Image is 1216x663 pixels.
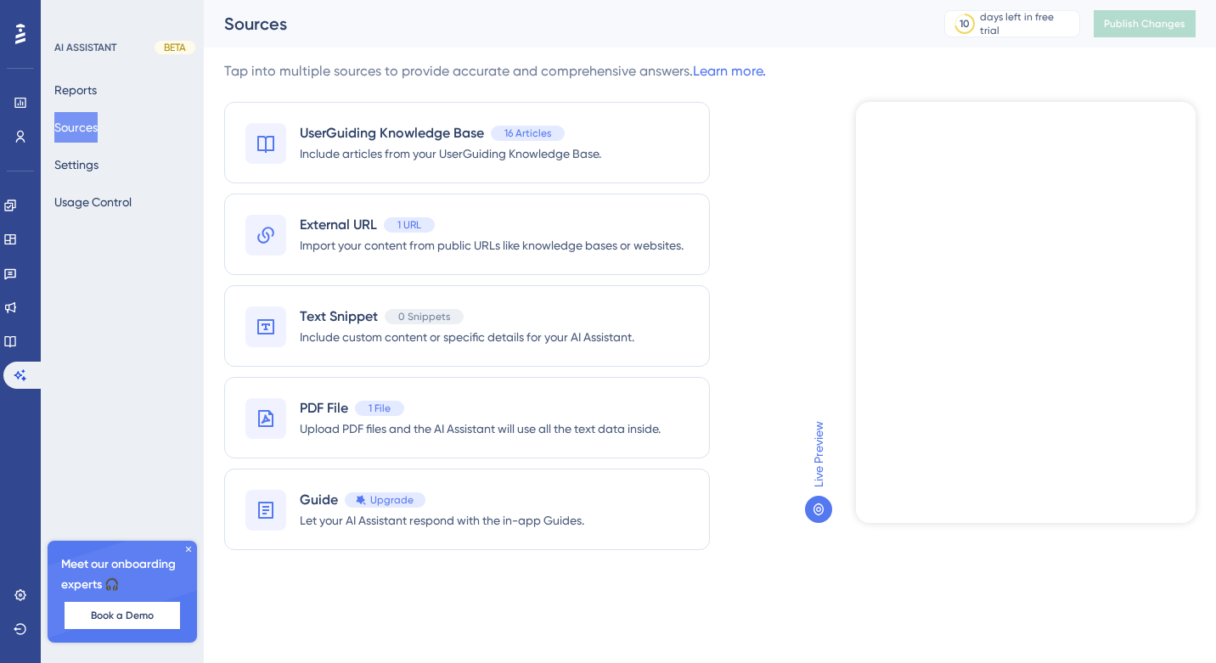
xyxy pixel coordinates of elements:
[54,75,97,105] button: Reports
[1104,17,1185,31] span: Publish Changes
[224,61,766,81] div: Tap into multiple sources to provide accurate and comprehensive answers.
[370,493,414,507] span: Upgrade
[856,102,1196,523] iframe: UserGuiding AI Assistant
[300,306,378,327] span: Text Snippet
[54,112,98,143] button: Sources
[980,10,1074,37] div: days left in free trial
[54,149,99,180] button: Settings
[300,123,484,143] span: UserGuiding Knowledge Base
[397,218,421,232] span: 1 URL
[91,609,154,622] span: Book a Demo
[300,398,348,419] span: PDF File
[300,215,377,235] span: External URL
[300,143,601,164] span: Include articles from your UserGuiding Knowledge Base.
[369,402,391,415] span: 1 File
[693,63,766,79] a: Learn more.
[808,421,829,487] span: Live Preview
[300,235,684,256] span: Import your content from public URLs like knowledge bases or websites.
[65,602,180,629] button: Book a Demo
[54,187,132,217] button: Usage Control
[1094,10,1196,37] button: Publish Changes
[960,17,970,31] div: 10
[54,41,116,54] div: AI ASSISTANT
[155,41,195,54] div: BETA
[61,554,183,595] span: Meet our onboarding experts 🎧
[398,310,450,323] span: 0 Snippets
[300,419,661,439] span: Upload PDF files and the AI Assistant will use all the text data inside.
[224,12,902,36] div: Sources
[504,126,551,140] span: 16 Articles
[300,327,634,347] span: Include custom content or specific details for your AI Assistant.
[300,510,584,531] span: Let your AI Assistant respond with the in-app Guides.
[300,490,338,510] span: Guide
